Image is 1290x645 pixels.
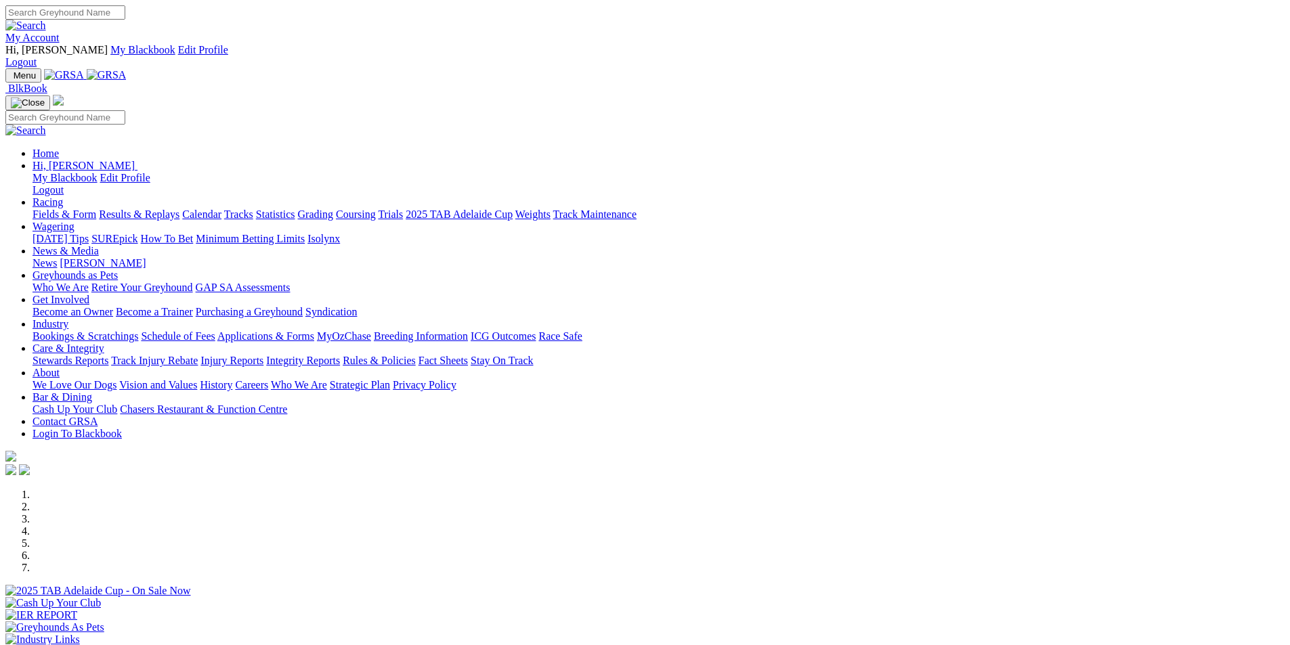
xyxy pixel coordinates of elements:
button: Toggle navigation [5,68,41,83]
a: News & Media [33,245,99,257]
a: Login To Blackbook [33,428,122,439]
a: History [200,379,232,391]
a: 2025 TAB Adelaide Cup [406,208,513,220]
input: Search [5,110,125,125]
img: twitter.svg [19,464,30,475]
a: Wagering [33,221,74,232]
a: Greyhounds as Pets [33,269,118,281]
a: Weights [515,208,551,220]
a: Calendar [182,208,221,220]
input: Search [5,5,125,20]
div: Get Involved [33,306,1285,318]
a: Retire Your Greyhound [91,282,193,293]
button: Toggle navigation [5,95,50,110]
div: News & Media [33,257,1285,269]
a: Isolynx [307,233,340,244]
div: Greyhounds as Pets [33,282,1285,294]
a: Who We Are [271,379,327,391]
a: Schedule of Fees [141,330,215,342]
a: Purchasing a Greyhound [196,306,303,317]
a: GAP SA Assessments [196,282,291,293]
a: Grading [298,208,333,220]
a: Track Maintenance [553,208,637,220]
a: Get Involved [33,294,89,305]
div: Bar & Dining [33,403,1285,416]
a: Fields & Form [33,208,96,220]
a: Statistics [256,208,295,220]
a: Rules & Policies [343,355,416,366]
img: IER REPORT [5,609,77,621]
img: Cash Up Your Club [5,597,101,609]
div: Racing [33,208,1285,221]
a: Become an Owner [33,306,113,317]
img: logo-grsa-white.png [53,95,64,106]
a: Applications & Forms [217,330,314,342]
img: 2025 TAB Adelaide Cup - On Sale Now [5,585,191,597]
a: BlkBook [5,83,47,94]
a: Track Injury Rebate [111,355,198,366]
img: logo-grsa-white.png [5,451,16,462]
div: My Account [5,44,1285,68]
a: My Account [5,32,60,43]
a: Cash Up Your Club [33,403,117,415]
a: Contact GRSA [33,416,98,427]
a: Industry [33,318,68,330]
a: SUREpick [91,233,137,244]
img: facebook.svg [5,464,16,475]
div: Industry [33,330,1285,342]
a: [PERSON_NAME] [60,257,146,269]
a: Chasers Restaurant & Function Centre [120,403,287,415]
a: Results & Replays [99,208,179,220]
img: Search [5,20,46,32]
a: Tracks [224,208,253,220]
a: Edit Profile [178,44,228,55]
a: Fact Sheets [418,355,468,366]
a: Trials [378,208,403,220]
a: Stay On Track [471,355,533,366]
a: Care & Integrity [33,342,104,354]
div: Care & Integrity [33,355,1285,367]
a: Breeding Information [374,330,468,342]
a: News [33,257,57,269]
a: We Love Our Dogs [33,379,116,391]
div: Wagering [33,233,1285,245]
a: Edit Profile [100,172,150,183]
a: Minimum Betting Limits [196,233,305,244]
img: Search [5,125,46,137]
a: Stewards Reports [33,355,108,366]
a: Logout [5,56,37,68]
a: Coursing [336,208,376,220]
a: My Blackbook [110,44,175,55]
img: GRSA [87,69,127,81]
a: Race Safe [538,330,582,342]
a: Privacy Policy [393,379,456,391]
a: Who We Are [33,282,89,293]
a: [DATE] Tips [33,233,89,244]
a: My Blackbook [33,172,98,183]
a: Injury Reports [200,355,263,366]
span: Hi, [PERSON_NAME] [5,44,108,55]
a: Bookings & Scratchings [33,330,138,342]
a: How To Bet [141,233,194,244]
span: BlkBook [8,83,47,94]
img: GRSA [44,69,84,81]
a: Bar & Dining [33,391,92,403]
a: Become a Trainer [116,306,193,317]
span: Hi, [PERSON_NAME] [33,160,135,171]
a: Careers [235,379,268,391]
a: Strategic Plan [330,379,390,391]
a: MyOzChase [317,330,371,342]
a: Home [33,148,59,159]
a: Integrity Reports [266,355,340,366]
div: About [33,379,1285,391]
div: Hi, [PERSON_NAME] [33,172,1285,196]
a: About [33,367,60,378]
span: Menu [14,70,36,81]
a: Vision and Values [119,379,197,391]
a: Racing [33,196,63,208]
a: Logout [33,184,64,196]
a: Hi, [PERSON_NAME] [33,160,137,171]
a: ICG Outcomes [471,330,536,342]
a: Syndication [305,306,357,317]
img: Greyhounds As Pets [5,621,104,633]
